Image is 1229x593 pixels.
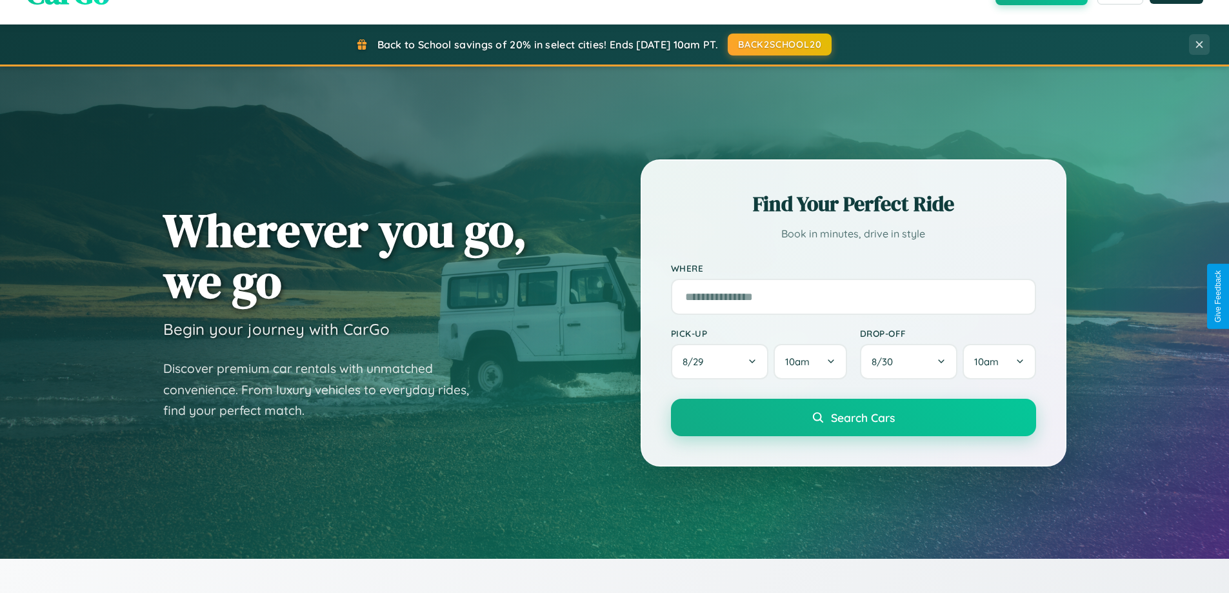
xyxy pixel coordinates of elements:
button: Search Cars [671,399,1036,436]
h2: Find Your Perfect Ride [671,190,1036,218]
span: 8 / 30 [872,356,899,368]
button: 10am [774,344,846,379]
label: Where [671,263,1036,274]
button: 10am [963,344,1035,379]
button: 8/30 [860,344,958,379]
h1: Wherever you go, we go [163,205,527,307]
div: Give Feedback [1214,270,1223,323]
span: 10am [974,356,999,368]
p: Book in minutes, drive in style [671,225,1036,243]
label: Pick-up [671,328,847,339]
span: Back to School savings of 20% in select cities! Ends [DATE] 10am PT. [377,38,718,51]
button: BACK2SCHOOL20 [728,34,832,55]
span: 10am [785,356,810,368]
button: 8/29 [671,344,769,379]
p: Discover premium car rentals with unmatched convenience. From luxury vehicles to everyday rides, ... [163,358,486,421]
label: Drop-off [860,328,1036,339]
span: Search Cars [831,410,895,425]
h3: Begin your journey with CarGo [163,319,390,339]
span: 8 / 29 [683,356,710,368]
